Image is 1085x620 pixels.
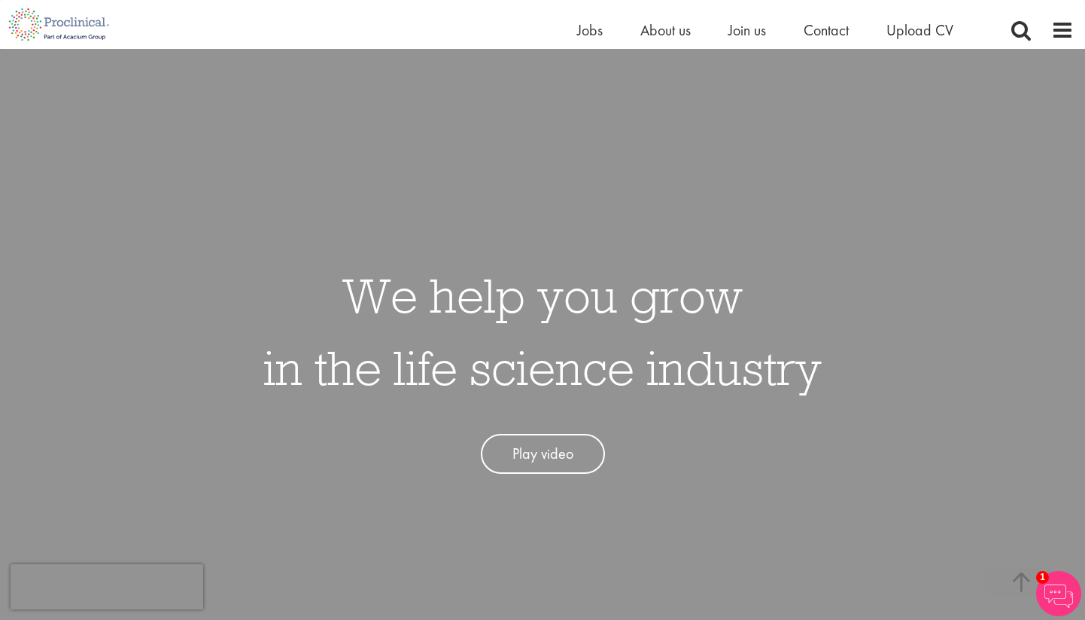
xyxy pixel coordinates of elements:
a: About us [640,20,691,40]
a: Contact [804,20,849,40]
span: 1 [1036,571,1049,584]
a: Upload CV [886,20,953,40]
h1: We help you grow in the life science industry [263,259,822,404]
a: Play video [481,434,605,474]
a: Jobs [577,20,603,40]
a: Join us [728,20,766,40]
img: Chatbot [1036,571,1081,616]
